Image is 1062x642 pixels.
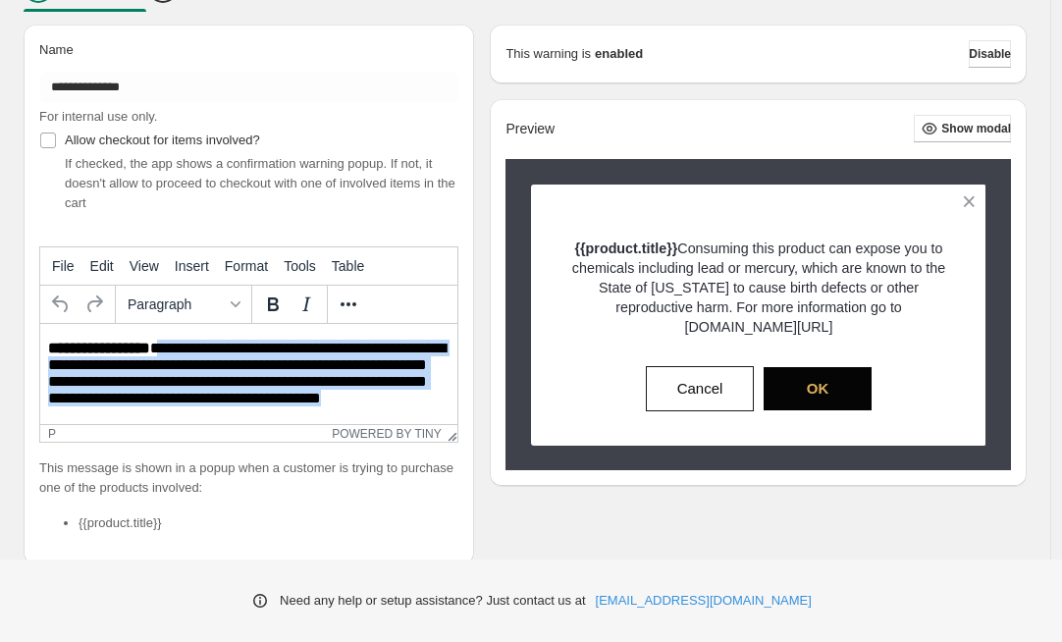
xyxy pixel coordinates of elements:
[175,258,209,274] span: Insert
[565,239,951,337] p: Consuming this product can expose you to chemicals including lead or mercury, which are known to ...
[120,288,247,321] button: Formats
[40,324,457,424] iframe: Rich Text Area
[225,258,268,274] span: Format
[290,288,323,321] button: Italic
[65,133,260,147] span: Allow checkout for items involved?
[65,156,455,210] span: If checked, the app shows a confirmation warning popup. If not, it doesn't allow to proceed to ch...
[969,46,1011,62] span: Disable
[48,427,56,441] div: p
[646,366,754,411] button: Cancel
[596,591,812,611] a: [EMAIL_ADDRESS][DOMAIN_NAME]
[764,367,872,410] button: OK
[332,427,442,441] a: Powered by Tiny
[332,258,364,274] span: Table
[914,115,1011,142] button: Show modal
[39,458,458,498] p: This message is shown in a popup when a customer is trying to purchase one of the products involved:
[39,42,74,57] span: Name
[130,258,159,274] span: View
[79,513,458,533] li: {{product.title}}
[39,109,157,124] span: For internal use only.
[78,288,111,321] button: Redo
[44,288,78,321] button: Undo
[332,288,365,321] button: More...
[90,258,114,274] span: Edit
[505,121,555,137] h2: Preview
[969,40,1011,68] button: Disable
[941,121,1011,136] span: Show modal
[128,296,224,312] span: Paragraph
[442,425,458,442] div: Resize
[256,288,290,321] button: Bold
[284,258,316,274] span: Tools
[8,16,409,107] body: Rich Text Area. Press ALT-0 for help.
[505,44,591,64] p: This warning is
[595,44,643,64] strong: enabled
[574,241,677,256] strong: {{product.title}}
[52,258,75,274] span: File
